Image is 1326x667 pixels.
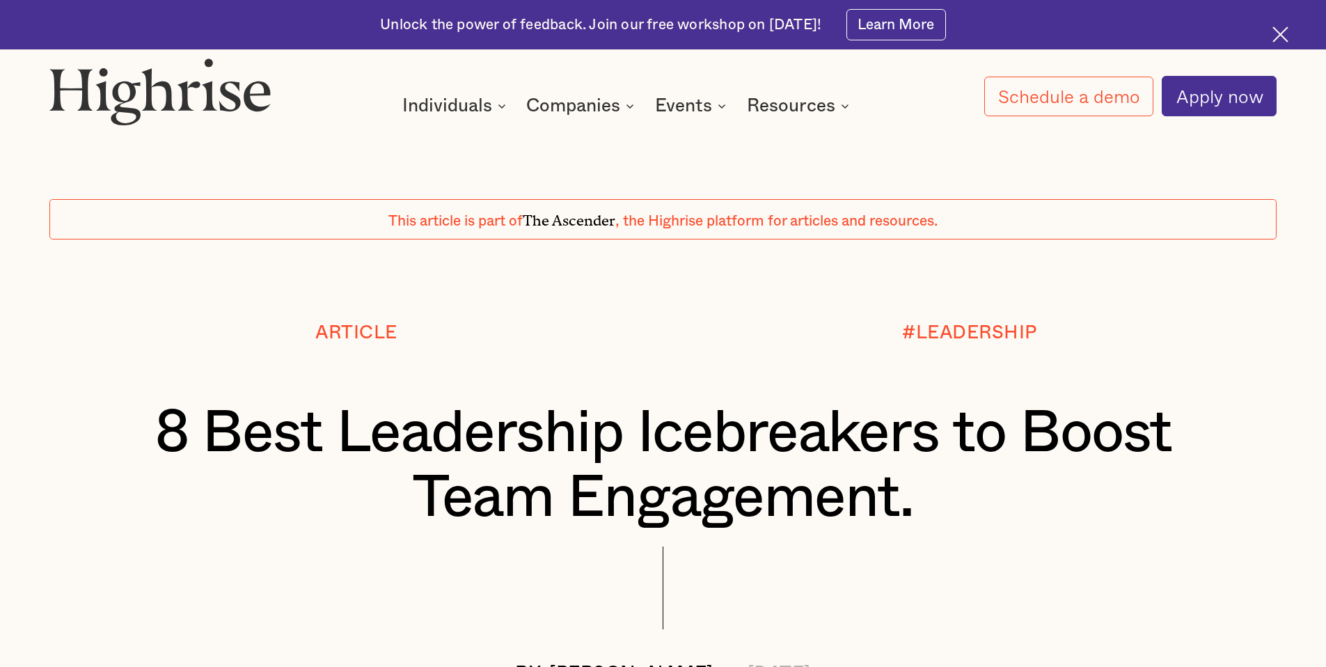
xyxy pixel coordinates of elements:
[388,214,523,228] span: This article is part of
[101,401,1226,531] h1: 8 Best Leadership Icebreakers to Boost Team Engagement.
[380,15,821,35] div: Unlock the power of feedback. Join our free workshop on [DATE]!
[402,97,492,114] div: Individuals
[315,322,397,343] div: Article
[1272,26,1288,42] img: Cross icon
[615,214,938,228] span: , the Highrise platform for articles and resources.
[1162,76,1277,116] a: Apply now
[49,58,271,125] img: Highrise logo
[526,97,620,114] div: Companies
[523,208,615,226] span: The Ascender
[655,97,712,114] div: Events
[747,97,835,114] div: Resources
[846,9,946,40] a: Learn More
[984,77,1154,116] a: Schedule a demo
[902,322,1037,343] div: #LEADERSHIP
